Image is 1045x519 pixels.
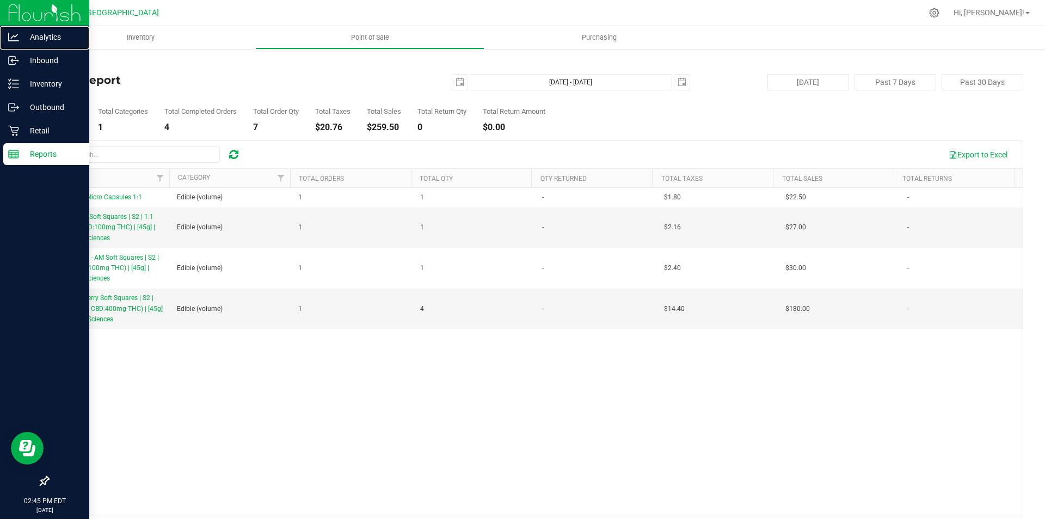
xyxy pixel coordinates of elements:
span: - [542,192,544,203]
span: $30.00 [785,263,806,273]
p: Inventory [19,77,84,90]
span: $14.40 [664,304,685,314]
span: 1 [298,263,302,273]
div: 7 [253,123,299,132]
iframe: Resource center [11,432,44,465]
div: Total Taxes [315,108,351,115]
span: $22.50 [785,192,806,203]
span: $1.80 [664,192,681,203]
a: Category [178,174,210,181]
button: Past 7 Days [855,74,936,90]
span: Edible (volume) [177,192,223,203]
span: Edible (volume) [177,304,223,314]
span: $180.00 [785,304,810,314]
p: 02:45 PM EDT [5,496,84,506]
a: Total Qty [420,175,453,182]
div: 1 [98,123,148,132]
button: Past 30 Days [942,74,1023,90]
button: [DATE] [767,74,849,90]
inline-svg: Retail [8,125,19,136]
span: Edible (volume) [177,222,223,233]
span: $27.00 [785,222,806,233]
span: 4 [420,304,424,314]
div: Total Order Qty [253,108,299,115]
a: Total Returns [902,175,952,182]
inline-svg: Inventory [8,78,19,89]
a: Total Sales [782,175,822,182]
a: Total Orders [299,175,344,182]
div: Manage settings [927,8,941,18]
p: Outbound [19,101,84,114]
a: Purchasing [484,26,714,49]
div: Total Categories [98,108,148,115]
h4: Sales Report [48,74,373,86]
p: Inbound [19,54,84,67]
span: Inventory [112,33,169,42]
span: 1 [420,222,424,233]
span: $2.16 [664,222,681,233]
span: SKU.0404-Micro Capsules 1:1 [55,193,142,201]
span: - [907,263,909,273]
span: 1 [298,222,302,233]
input: Search... [57,146,220,163]
button: Export to Excel [942,145,1015,164]
span: GA2 - [GEOGRAPHIC_DATA] [63,8,159,17]
div: Total Completed Orders [164,108,237,115]
div: Total Return Qty [417,108,466,115]
span: - [907,222,909,233]
p: [DATE] [5,506,84,514]
span: Citrus Burst - AM Soft Squares | S2 | 10mg CBD:100mg THC) | [45g] | Botanical Sciences [55,254,159,282]
a: Filter [272,169,290,187]
span: Point of Sale [336,33,404,42]
p: Reports [19,148,84,161]
span: Hi, [PERSON_NAME]! [954,8,1024,17]
span: - [542,222,544,233]
span: select [674,75,690,90]
span: - [907,304,909,314]
a: Inventory [26,26,255,49]
span: Edible (volume) [177,263,223,273]
a: Qty Returned [540,175,587,182]
div: 0 [417,123,466,132]
a: Point of Sale [255,26,484,49]
p: Retail [19,124,84,137]
span: - [542,263,544,273]
div: $259.50 [367,123,401,132]
span: 1 [420,192,424,203]
div: $20.76 [315,123,351,132]
inline-svg: Reports [8,149,19,160]
span: - [542,304,544,314]
div: Total Return Amount [483,108,545,115]
inline-svg: Outbound [8,102,19,113]
inline-svg: Inbound [8,55,19,66]
span: 1 [298,192,302,203]
inline-svg: Analytics [8,32,19,42]
div: Total Sales [367,108,401,115]
a: Total Taxes [661,175,703,182]
a: Filter [151,169,169,187]
span: 1 [298,304,302,314]
span: - [907,192,909,203]
span: Purchasing [567,33,631,42]
p: Analytics [19,30,84,44]
div: 4 [164,123,237,132]
span: select [452,75,468,90]
span: $2.40 [664,263,681,273]
div: $0.00 [483,123,545,132]
span: Sour Grape Soft Squares | S2 | 1:1 (100mg CBD:100mg THC) | [45g] | Botanical Sciences [55,213,155,241]
span: Blue Raspberry Soft Squares | S2 | 1:4 (100mg CBD:400mg THC) | [45g] | Botanical Sciences [55,294,163,322]
span: 1 [420,263,424,273]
